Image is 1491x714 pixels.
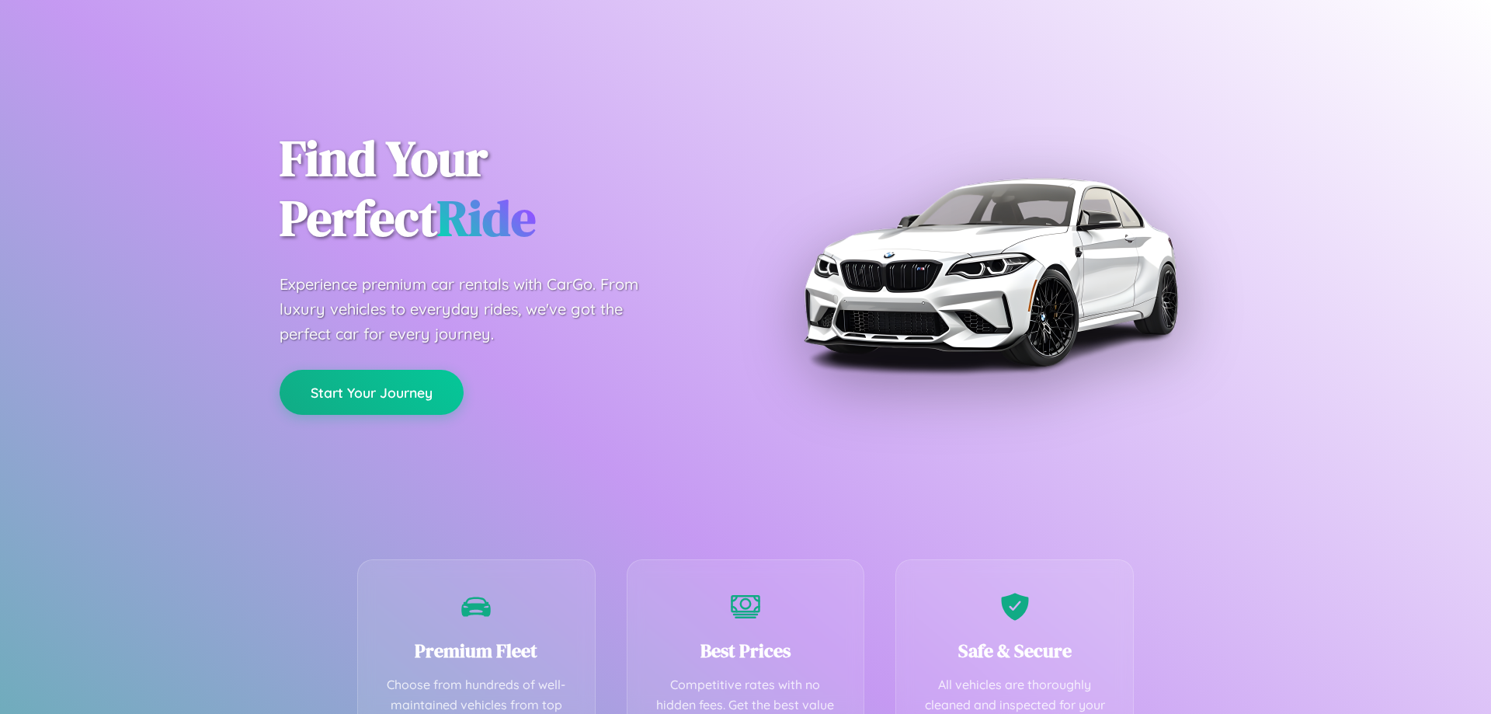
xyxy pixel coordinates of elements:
[919,638,1110,663] h3: Safe & Secure
[796,78,1184,466] img: Premium BMW car rental vehicle
[381,638,572,663] h3: Premium Fleet
[651,638,841,663] h3: Best Prices
[280,272,668,347] p: Experience premium car rentals with CarGo. From luxury vehicles to everyday rides, we've got the ...
[280,370,464,415] button: Start Your Journey
[437,184,536,252] span: Ride
[280,129,722,249] h1: Find Your Perfect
